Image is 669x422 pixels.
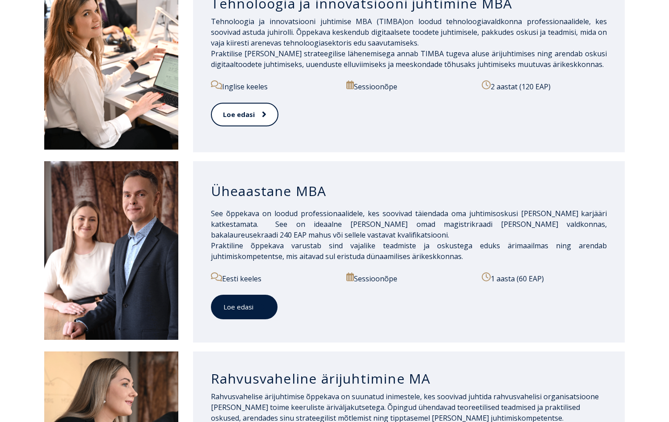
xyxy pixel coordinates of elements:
p: 1 aasta (60 EAP) [482,272,607,284]
a: Loe edasi [211,103,278,126]
img: DSC_1995 [44,161,178,340]
p: Sessioonõpe [346,272,471,284]
h3: Rahvusvaheline ärijuhtimine MA [211,370,607,387]
h3: Üheaastane MBA [211,183,607,200]
span: on loodud tehnoloogiavaldkonna professionaalidele, kes soovivad astuda juhirolli. Õppekava kesken... [211,17,607,48]
p: Sessioonõpe [346,80,471,92]
a: Loe edasi [211,295,278,319]
span: Praktiline õppekava varustab sind vajalike teadmiste ja oskustega eduks ärimaailmas ning arendab ... [211,241,607,261]
p: Eesti keeles [211,272,336,284]
span: Praktilise [PERSON_NAME] strateegilise lähenemisega annab TIMBA tugeva aluse ärijuhtimises ning a... [211,49,607,69]
p: 2 aastat (120 EAP) [482,80,607,92]
p: Inglise keeles [211,80,336,92]
span: Tehnoloogia ja innovatsiooni juhtimise MBA (TIMBA) [211,17,404,26]
span: See õppekava on loodud professionaalidele, kes soovivad täiendada oma juhtimisoskusi [PERSON_NAME... [211,209,607,240]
